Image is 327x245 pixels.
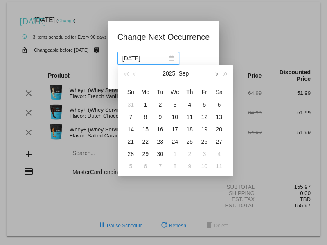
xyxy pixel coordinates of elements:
div: 30 [155,149,165,159]
td: 9/1/2025 [138,98,153,111]
div: 14 [126,124,135,134]
button: Update [117,70,153,85]
div: 18 [185,124,194,134]
div: 25 [185,137,194,147]
div: 11 [214,161,224,171]
td: 10/4/2025 [212,148,226,160]
div: 19 [199,124,209,134]
div: 6 [140,161,150,171]
div: 2 [155,100,165,110]
div: 26 [199,137,209,147]
div: 2 [185,149,194,159]
td: 9/11/2025 [182,111,197,123]
th: Thu [182,85,197,98]
div: 10 [170,112,180,122]
th: Sat [212,85,226,98]
div: 4 [185,100,194,110]
button: 2025 [162,65,175,82]
td: 10/2/2025 [182,148,197,160]
td: 10/6/2025 [138,160,153,172]
div: 8 [170,161,180,171]
td: 9/24/2025 [167,135,182,148]
td: 9/15/2025 [138,123,153,135]
td: 9/23/2025 [153,135,167,148]
td: 9/12/2025 [197,111,212,123]
td: 9/28/2025 [123,148,138,160]
div: 1 [170,149,180,159]
button: Sep [178,65,189,82]
td: 9/9/2025 [153,111,167,123]
div: 22 [140,137,150,147]
div: 3 [199,149,209,159]
td: 10/1/2025 [167,148,182,160]
td: 9/30/2025 [153,148,167,160]
td: 9/27/2025 [212,135,226,148]
td: 9/29/2025 [138,148,153,160]
div: 20 [214,124,224,134]
td: 10/5/2025 [123,160,138,172]
td: 9/21/2025 [123,135,138,148]
div: 5 [126,161,135,171]
div: 4 [214,149,224,159]
button: Previous month (PageUp) [131,65,140,82]
div: 24 [170,137,180,147]
button: Next month (PageDown) [212,65,221,82]
td: 9/19/2025 [197,123,212,135]
td: 9/14/2025 [123,123,138,135]
td: 10/3/2025 [197,148,212,160]
div: 7 [155,161,165,171]
td: 10/7/2025 [153,160,167,172]
button: Last year (Control + left) [122,65,131,82]
div: 3 [170,100,180,110]
td: 9/3/2025 [167,98,182,111]
div: 6 [214,100,224,110]
th: Fri [197,85,212,98]
td: 9/2/2025 [153,98,167,111]
td: 8/31/2025 [123,98,138,111]
div: 5 [199,100,209,110]
td: 9/10/2025 [167,111,182,123]
input: Select date [122,54,167,63]
div: 8 [140,112,150,122]
div: 11 [185,112,194,122]
div: 12 [199,112,209,122]
td: 9/6/2025 [212,98,226,111]
td: 9/13/2025 [212,111,226,123]
th: Tue [153,85,167,98]
div: 23 [155,137,165,147]
th: Mon [138,85,153,98]
td: 9/7/2025 [123,111,138,123]
div: 10 [199,161,209,171]
div: 7 [126,112,135,122]
div: 31 [126,100,135,110]
td: 9/25/2025 [182,135,197,148]
div: 21 [126,137,135,147]
td: 9/22/2025 [138,135,153,148]
h1: Change Next Occurrence [117,30,210,44]
td: 10/10/2025 [197,160,212,172]
div: 16 [155,124,165,134]
div: 9 [185,161,194,171]
td: 9/8/2025 [138,111,153,123]
div: 27 [214,137,224,147]
div: 17 [170,124,180,134]
td: 10/11/2025 [212,160,226,172]
div: 1 [140,100,150,110]
div: 9 [155,112,165,122]
td: 9/17/2025 [167,123,182,135]
td: 10/9/2025 [182,160,197,172]
td: 9/16/2025 [153,123,167,135]
td: 9/20/2025 [212,123,226,135]
td: 9/5/2025 [197,98,212,111]
div: 28 [126,149,135,159]
div: 15 [140,124,150,134]
th: Sun [123,85,138,98]
td: 9/4/2025 [182,98,197,111]
td: 9/18/2025 [182,123,197,135]
button: Next year (Control + right) [221,65,230,82]
td: 10/8/2025 [167,160,182,172]
div: 13 [214,112,224,122]
th: Wed [167,85,182,98]
div: 29 [140,149,150,159]
td: 9/26/2025 [197,135,212,148]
